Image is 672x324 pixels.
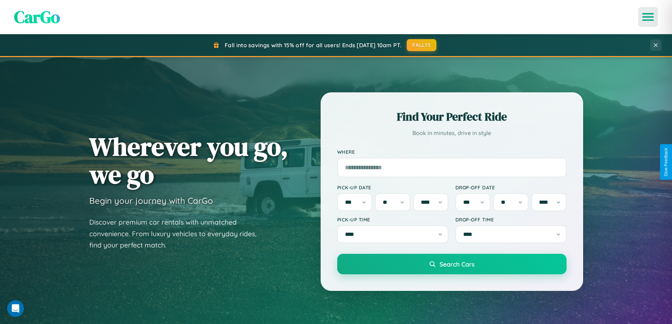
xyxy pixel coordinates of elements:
[440,260,474,268] span: Search Cars
[407,39,436,51] button: FALL15
[225,42,401,49] span: Fall into savings with 15% off for all users! Ends [DATE] 10am PT.
[89,216,266,251] p: Discover premium car rentals with unmatched convenience. From luxury vehicles to everyday rides, ...
[337,254,567,274] button: Search Cars
[337,109,567,124] h2: Find Your Perfect Ride
[337,216,448,222] label: Pick-up Time
[455,216,567,222] label: Drop-off Time
[14,5,60,29] span: CarGo
[7,300,24,317] iframe: Intercom live chat
[337,149,567,155] label: Where
[638,7,658,27] button: Open menu
[89,195,213,206] h3: Begin your journey with CarGo
[664,148,668,176] div: Give Feedback
[337,128,567,138] p: Book in minutes, drive in style
[89,133,288,188] h1: Wherever you go, we go
[337,184,448,190] label: Pick-up Date
[455,184,567,190] label: Drop-off Date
